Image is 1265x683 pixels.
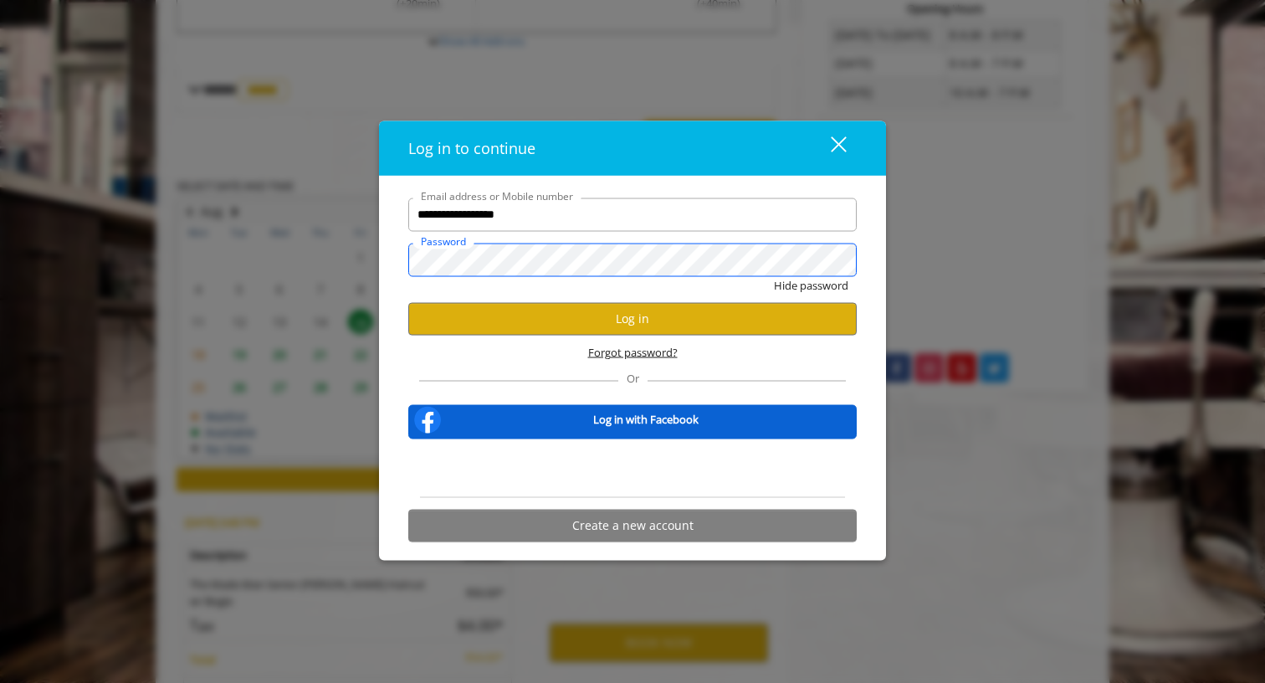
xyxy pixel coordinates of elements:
[774,276,848,294] button: Hide password
[800,131,857,165] button: close dialog
[547,449,718,486] iframe: Sign in with Google Button
[588,343,678,361] span: Forgot password?
[593,411,699,429] b: Log in with Facebook
[412,187,581,203] label: Email address or Mobile number
[408,243,857,276] input: Password
[412,233,474,249] label: Password
[618,370,648,385] span: Or
[812,136,845,161] div: close dialog
[411,403,444,436] img: facebook-logo
[408,509,857,542] button: Create a new account
[408,198,857,231] input: Email address or Mobile number
[556,449,709,486] div: Sign in with Google. Opens in new tab
[408,137,535,157] span: Log in to continue
[408,302,857,335] button: Log in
